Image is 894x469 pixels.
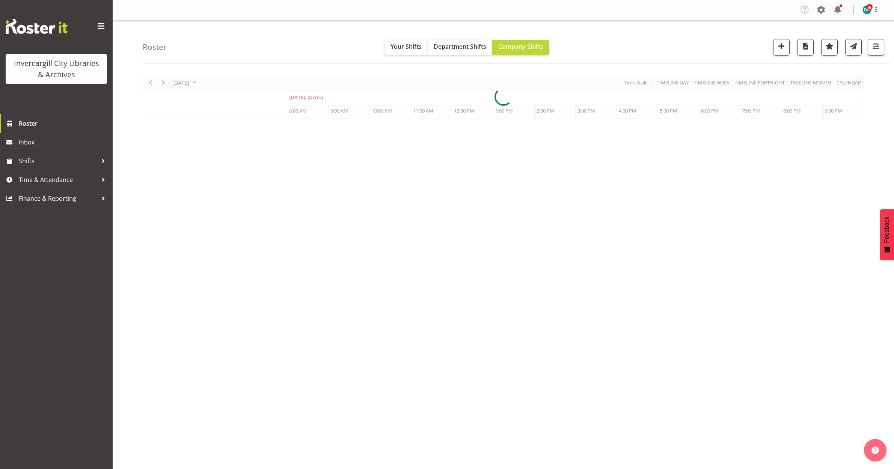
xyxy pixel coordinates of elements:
[434,42,486,51] span: Department Shifts
[19,174,98,185] span: Time & Attendance
[773,39,790,56] button: Add a new shift
[143,43,167,51] h4: Roster
[384,40,428,55] button: Your Shifts
[19,193,98,204] span: Finance & Reporting
[871,446,879,454] img: help-xxl-2.png
[390,42,422,51] span: Your Shifts
[821,39,838,56] button: Highlight an important date within the roster.
[880,209,894,260] button: Feedback - Show survey
[19,118,109,129] span: Roster
[19,155,98,167] span: Shifts
[428,40,492,55] button: Department Shifts
[498,42,543,51] span: Company Shifts
[845,39,862,56] button: Send a list of all shifts for the selected filtered period to all rostered employees.
[492,40,549,55] button: Company Shifts
[797,39,814,56] button: Download a PDF of the roster for the current day
[868,39,884,56] button: Filter Shifts
[883,216,890,243] span: Feedback
[862,5,871,14] img: donald-cunningham11616.jpg
[6,19,68,34] img: Rosterit website logo
[13,58,100,80] div: Invercargill City Libraries & Archives
[19,137,109,148] span: Inbox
